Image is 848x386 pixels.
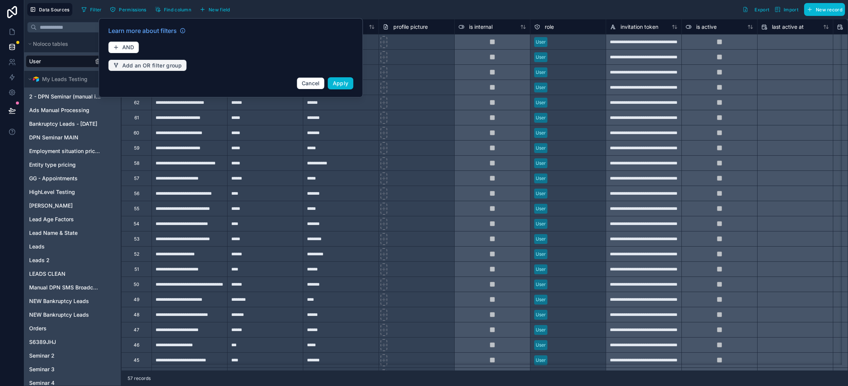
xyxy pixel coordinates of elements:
span: Filter [90,7,102,13]
div: User [536,69,546,76]
span: Find column [164,7,191,13]
div: 49 [134,297,139,303]
span: 57 records [128,375,151,381]
div: User [536,130,546,136]
span: Permissions [119,7,146,13]
span: Learn more about filters [108,26,177,35]
div: 47 [134,327,139,333]
div: User [536,296,546,303]
div: User [536,251,546,258]
div: User [536,145,546,152]
span: AND [122,44,134,51]
div: User [536,342,546,348]
span: Export [754,7,769,13]
a: New record [801,3,845,16]
span: role [545,23,554,31]
button: Import [772,3,801,16]
button: New field [197,4,233,15]
div: User [536,236,546,242]
button: Filter [78,4,104,15]
div: User [536,160,546,167]
div: User [536,357,546,364]
div: 50 [134,281,139,288]
span: last active at [772,23,804,31]
button: New record [804,3,845,16]
span: New field [209,7,230,13]
div: User [536,54,546,61]
a: Permissions [107,4,152,15]
div: 45 [134,357,139,363]
span: Import [784,7,798,13]
div: User [536,205,546,212]
div: User [536,327,546,333]
div: User [536,220,546,227]
div: User [536,266,546,273]
button: Export [740,3,772,16]
div: 53 [134,236,139,242]
button: Add an OR filter group [108,59,187,72]
div: 54 [134,221,139,227]
div: User [536,84,546,91]
span: New record [816,7,842,13]
div: 60 [134,130,139,136]
div: User [536,39,546,45]
span: Apply [333,80,349,86]
div: 57 [134,175,139,181]
div: User [536,114,546,121]
span: Add an OR filter group [122,62,182,69]
div: 48 [134,312,139,318]
button: Cancel [297,77,325,89]
div: 59 [134,145,139,151]
div: 55 [134,206,139,212]
div: 62 [134,100,139,106]
div: 61 [134,115,139,121]
div: User [536,190,546,197]
div: 56 [134,191,139,197]
div: User [536,281,546,288]
div: User [536,311,546,318]
div: 46 [134,342,139,348]
div: User [536,99,546,106]
span: is internal [469,23,493,31]
button: Permissions [107,4,149,15]
a: Learn more about filters [108,26,186,35]
span: Cancel [302,80,320,86]
div: User [536,175,546,182]
div: 58 [134,160,139,166]
span: is active [696,23,717,31]
div: 51 [134,266,139,272]
button: Find column [152,4,194,15]
button: AND [108,41,139,53]
span: profile picture [393,23,428,31]
span: invitation token [620,23,658,31]
span: Data Sources [39,7,70,13]
button: Data Sources [27,3,72,16]
div: 52 [134,251,139,257]
button: Apply [328,77,354,89]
